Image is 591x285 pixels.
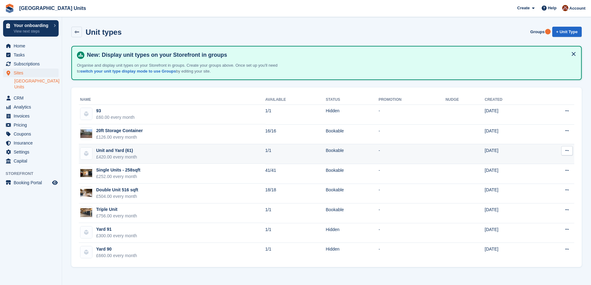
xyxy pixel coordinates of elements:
[485,105,536,124] td: [DATE]
[14,78,59,90] a: [GEOGRAPHIC_DATA] Units
[14,157,51,165] span: Capital
[51,179,59,186] a: Preview store
[77,62,294,74] p: Organise and display unit types on your Storefront in groups. Create your groups above. Once set ...
[378,95,445,105] th: Promotion
[80,108,92,120] img: blank-unit-type-icon-ffbac7b88ba66c5e286b0e438baccc4b9c83835d4c34f86887a83fc20ec27e7b.svg
[3,60,59,68] a: menu
[378,124,445,144] td: -
[14,42,51,50] span: Home
[14,94,51,102] span: CRM
[326,243,378,262] td: Hidden
[14,130,51,138] span: Coupons
[485,95,536,105] th: Created
[80,208,92,217] img: PXL_20240328_154130163.jpg
[96,173,140,180] div: £252.00 every month
[96,167,140,173] div: Single Units - 258sqft
[5,4,14,13] img: stora-icon-8386f47178a22dfd0bd8f6a31ec36ba5ce8667c1dd55bd0f319d3a0aa187defe.svg
[96,134,143,140] div: £126.00 every month
[80,129,92,138] img: 1000016937.jpg
[80,226,92,238] img: blank-unit-type-icon-ffbac7b88ba66c5e286b0e438baccc4b9c83835d4c34f86887a83fc20ec27e7b.svg
[265,144,326,164] td: 1/1
[265,184,326,203] td: 18/18
[14,23,51,28] p: Your onboarding
[80,246,92,258] img: blank-unit-type-icon-ffbac7b88ba66c5e286b0e438baccc4b9c83835d4c34f86887a83fc20ec27e7b.svg
[545,29,551,34] div: Tooltip anchor
[265,223,326,243] td: 1/1
[3,51,59,59] a: menu
[562,5,568,11] img: Laura Clinnick
[80,169,92,177] img: moorhaven_storage_july25-6732.jpg
[485,124,536,144] td: [DATE]
[3,103,59,111] a: menu
[96,147,137,154] div: Unit and Yard (61)
[96,233,137,239] div: £300.00 every month
[378,105,445,124] td: -
[326,124,378,144] td: Bookable
[3,69,59,77] a: menu
[14,51,51,59] span: Tasks
[485,243,536,262] td: [DATE]
[14,178,51,187] span: Booking Portal
[80,148,92,159] img: blank-unit-type-icon-ffbac7b88ba66c5e286b0e438baccc4b9c83835d4c34f86887a83fc20ec27e7b.svg
[3,139,59,147] a: menu
[3,157,59,165] a: menu
[265,164,326,184] td: 41/41
[14,112,51,120] span: Invoices
[96,226,137,233] div: Yard 91
[485,223,536,243] td: [DATE]
[79,95,265,105] th: Name
[265,95,326,105] th: Available
[3,130,59,138] a: menu
[326,223,378,243] td: Hidden
[326,105,378,124] td: Hidden
[378,184,445,203] td: -
[265,124,326,144] td: 16/16
[14,121,51,129] span: Pricing
[265,203,326,223] td: 1/1
[96,187,138,193] div: Double Unit 516 sqft
[326,144,378,164] td: Bookable
[265,105,326,124] td: 1/1
[3,178,59,187] a: menu
[96,193,138,200] div: £504.00 every month
[17,3,88,13] a: [GEOGRAPHIC_DATA] Units
[14,29,51,34] p: View next steps
[96,213,137,219] div: £756.00 every month
[96,154,137,160] div: £420.00 every month
[14,148,51,156] span: Settings
[326,203,378,223] td: Bookable
[3,94,59,102] a: menu
[569,5,585,11] span: Account
[14,139,51,147] span: Insurance
[14,60,51,68] span: Subscriptions
[485,144,536,164] td: [DATE]
[80,189,92,197] img: moorhaven_storage_july25-6812.jpg
[517,5,530,11] span: Create
[96,114,135,121] div: £60.00 every month
[3,112,59,120] a: menu
[378,243,445,262] td: -
[96,252,137,259] div: £660.00 every month
[3,20,59,37] a: Your onboarding View next steps
[6,171,62,177] span: Storefront
[96,246,137,252] div: Yard 90
[378,223,445,243] td: -
[84,51,576,59] h4: New: Display unit types on your Storefront in groups
[326,164,378,184] td: Bookable
[528,27,547,37] a: Groups
[445,95,485,105] th: Nudge
[485,164,536,184] td: [DATE]
[3,42,59,50] a: menu
[378,144,445,164] td: -
[96,127,143,134] div: 20ft Storage Container
[378,164,445,184] td: -
[378,203,445,223] td: -
[485,184,536,203] td: [DATE]
[265,243,326,262] td: 1/1
[3,148,59,156] a: menu
[96,108,135,114] div: 93
[80,69,176,73] a: switch your unit type display mode to use Groups
[14,103,51,111] span: Analytics
[326,95,378,105] th: Status
[548,5,557,11] span: Help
